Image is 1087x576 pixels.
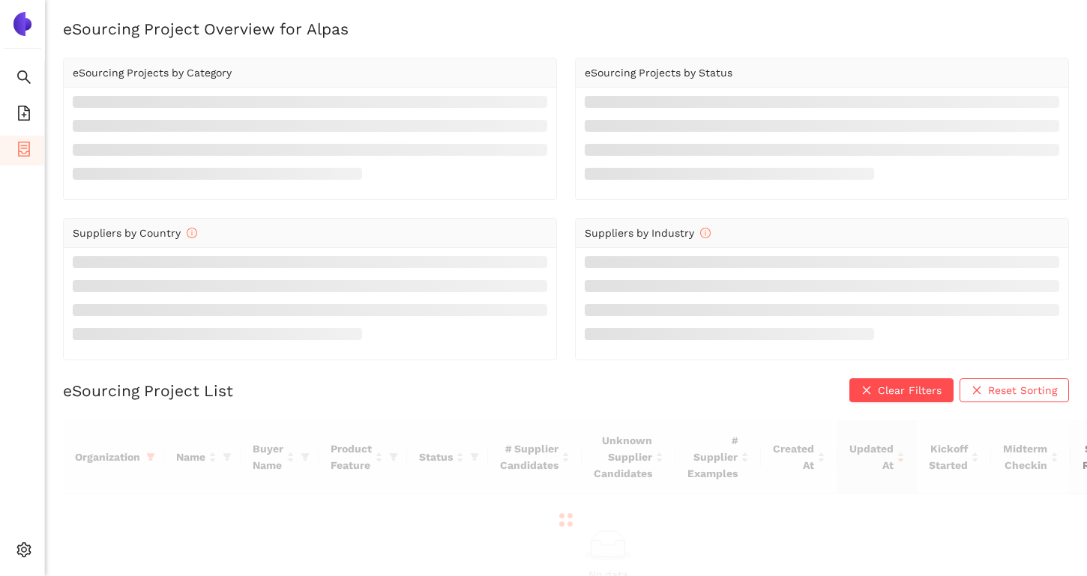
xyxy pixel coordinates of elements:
[988,382,1057,398] span: Reset Sorting
[972,385,982,397] span: close
[16,136,31,166] span: container
[700,228,711,238] span: info-circle
[585,67,732,79] span: eSourcing Projects by Status
[187,228,197,238] span: info-circle
[878,382,942,398] span: Clear Filters
[849,378,954,402] button: closeClear Filters
[16,537,31,567] span: setting
[73,67,232,79] span: eSourcing Projects by Category
[10,12,34,36] img: Logo
[960,378,1069,402] button: closeReset Sorting
[861,385,872,397] span: close
[16,64,31,94] span: search
[585,227,711,239] span: Suppliers by Industry
[16,100,31,130] span: file-add
[73,227,197,239] span: Suppliers by Country
[63,380,233,401] h2: eSourcing Project List
[63,18,1069,40] h2: eSourcing Project Overview for Alpas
